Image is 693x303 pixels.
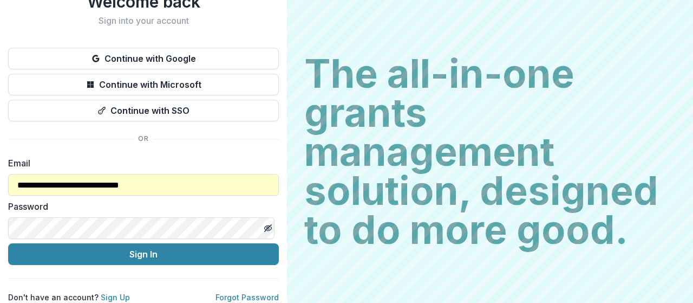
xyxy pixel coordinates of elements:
label: Email [8,157,272,170]
button: Toggle password visibility [259,220,277,237]
p: Don't have an account? [8,292,130,303]
button: Sign In [8,243,279,265]
label: Password [8,200,272,213]
button: Continue with SSO [8,100,279,121]
button: Continue with Google [8,48,279,69]
h2: Sign into your account [8,16,279,26]
a: Sign Up [101,293,130,302]
a: Forgot Password [215,293,279,302]
button: Continue with Microsoft [8,74,279,95]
